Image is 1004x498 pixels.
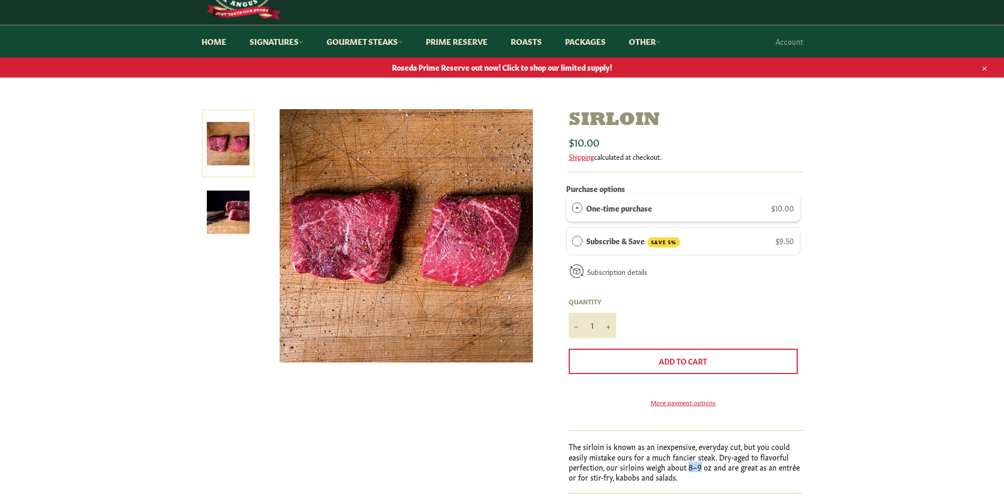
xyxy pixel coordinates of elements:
[569,151,594,161] a: Shipping
[554,25,616,58] a: Packages
[569,398,798,407] a: More payment options
[771,203,794,213] span: $10.00
[569,152,803,161] div: calculated at checkout.
[569,109,803,132] h1: Sirloin
[572,235,582,246] div: Subscribe & Save
[586,235,680,247] label: Subscribe & Save
[569,297,616,306] label: Quantity
[280,109,533,362] img: Sirloin
[415,25,498,58] a: Prime Reserve
[239,25,314,58] a: Signatures
[316,25,413,58] a: Gourmet Steaks
[586,202,652,214] label: One-time purchase
[572,202,582,214] div: One-time purchase
[770,26,808,57] a: Account
[566,183,625,194] label: Purchase options
[600,313,616,338] button: Increase item quantity by one
[587,266,647,276] a: Subscription details
[618,25,671,58] a: Other
[569,134,599,149] span: $10.00
[207,191,250,234] img: Sirloin
[647,237,680,247] span: SAVE 5%
[776,235,794,246] span: $9.50
[191,25,237,58] a: Home
[500,25,552,58] a: Roasts
[569,313,585,338] button: Reduce item quantity by one
[569,442,803,482] p: The sirloin is known as an inexpensive, everyday cut, but you could easily mistake ours for a muc...
[569,349,798,374] button: Add to Cart
[659,356,707,366] span: Add to Cart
